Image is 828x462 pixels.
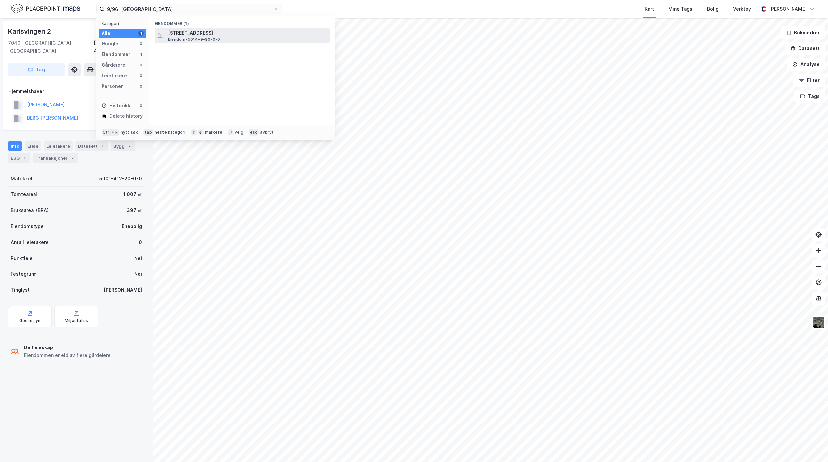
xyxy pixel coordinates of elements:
div: 2 [126,143,133,149]
div: Miljøstatus [65,318,88,323]
button: Datasett [785,42,825,55]
div: 0 [138,103,144,108]
div: Bygg [111,141,135,151]
div: Verktøy [733,5,751,13]
img: 9k= [812,316,825,329]
button: Bokmerker [781,26,825,39]
button: Tag [8,63,65,76]
div: Matrikkel [11,175,32,183]
div: tab [143,129,153,136]
button: Filter [793,74,825,87]
div: Alle [102,29,110,37]
div: Personer [102,82,123,90]
div: Historikk [102,102,130,110]
div: 397 ㎡ [127,206,142,214]
div: Leietakere [44,141,73,151]
div: nytt søk [121,130,138,135]
img: logo.f888ab2527a4732fd821a326f86c7f29.svg [11,3,80,15]
div: 0 [138,62,144,68]
div: [PERSON_NAME] [104,286,142,294]
div: 1 [138,31,144,36]
div: Delete history [109,112,143,120]
div: 1 007 ㎡ [123,191,142,198]
div: Leietakere [102,72,127,80]
div: Bolig [707,5,719,13]
span: [STREET_ADDRESS] [168,29,327,37]
div: 0 [138,84,144,89]
div: Tinglyst [11,286,30,294]
div: Enebolig [122,222,142,230]
div: 7040, [GEOGRAPHIC_DATA], [GEOGRAPHIC_DATA] [8,39,94,55]
input: Søk på adresse, matrikkel, gårdeiere, leietakere eller personer [104,4,274,14]
div: Kategori [102,21,146,26]
div: velg [235,130,243,135]
div: Punktleie [11,254,33,262]
div: Geoinnsyn [19,318,41,323]
div: 0 [138,41,144,46]
div: ESG [8,153,30,163]
div: Nei [134,254,142,262]
div: Info [8,141,22,151]
div: Tomteareal [11,191,37,198]
div: Eiendommen er eid av flere gårdeiere [24,351,111,359]
div: Bruksareal (BRA) [11,206,49,214]
div: Google [102,40,118,48]
div: 1 [21,155,28,161]
div: [PERSON_NAME] [769,5,807,13]
div: Festegrunn [11,270,36,278]
div: Datasett [75,141,108,151]
div: Nei [134,270,142,278]
div: Eiendommer [102,50,130,58]
div: 1 [99,143,105,149]
div: Eiendomstype [11,222,44,230]
div: Kart [645,5,654,13]
div: Hjemmelshaver [8,87,144,95]
div: Delt eieskap [24,344,111,351]
div: Ctrl + k [102,129,119,136]
div: 2 [69,155,76,161]
div: Transaksjoner [33,153,78,163]
iframe: Chat Widget [795,430,828,462]
div: Kontrollprogram for chat [795,430,828,462]
div: esc [249,129,259,136]
span: Eiendom • 5014-9-96-0-0 [168,37,220,42]
div: Karisvingen 2 [8,26,52,37]
div: Eiere [25,141,41,151]
div: Eiendommer (1) [149,16,335,28]
div: 5001-412-20-0-0 [99,175,142,183]
div: markere [205,130,222,135]
div: 1 [138,52,144,57]
div: Antall leietakere [11,238,49,246]
button: Tags [794,90,825,103]
div: avbryt [260,130,274,135]
div: Gårdeiere [102,61,125,69]
button: Analyse [787,58,825,71]
div: 0 [138,73,144,78]
div: [GEOGRAPHIC_DATA], 412/20 [94,39,145,55]
div: Mine Tags [668,5,692,13]
div: neste kategori [155,130,186,135]
div: 0 [139,238,142,246]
